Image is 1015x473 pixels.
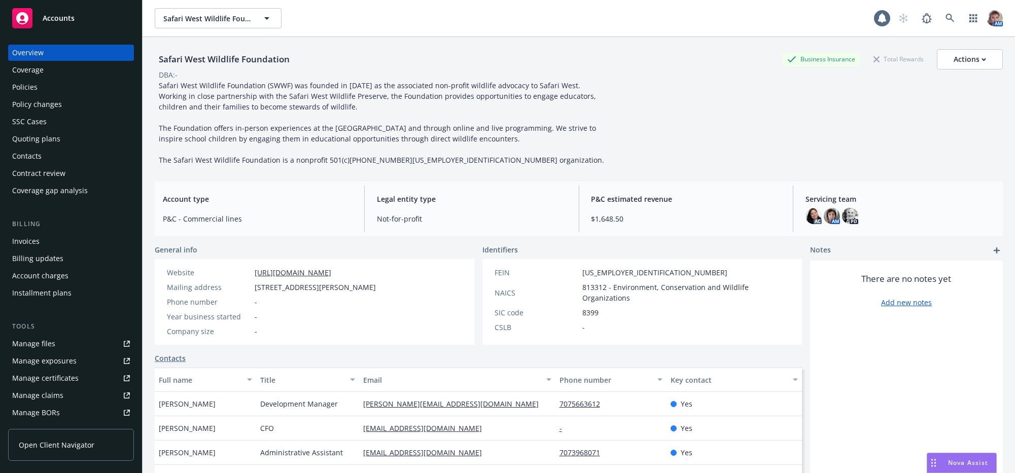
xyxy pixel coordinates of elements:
div: Email [363,375,540,385]
a: Manage exposures [8,353,134,369]
span: General info [155,244,197,255]
span: There are no notes yet [862,273,952,285]
div: Safari West Wildlife Foundation [155,53,294,66]
a: Policies [8,79,134,95]
div: Installment plans [12,285,72,301]
span: Safari West Wildlife Foundation [163,13,251,24]
img: photo [842,208,858,224]
div: SSC Cases [12,114,47,130]
span: P&C - Commercial lines [163,213,352,224]
a: Add new notes [881,297,932,308]
span: Servicing team [806,194,995,204]
span: [US_EMPLOYER_IDENTIFICATION_NUMBER] [582,267,727,278]
a: [EMAIL_ADDRESS][DOMAIN_NAME] [363,448,490,457]
span: CFO [260,423,274,433]
a: Coverage [8,62,134,78]
div: Year business started [167,311,251,322]
a: Switch app [963,8,984,28]
span: Legal entity type [377,194,566,204]
span: 8399 [582,307,599,318]
button: Key contact [667,368,802,392]
div: Overview [12,45,44,61]
span: - [255,297,257,307]
span: Account type [163,194,352,204]
div: Total Rewards [868,53,929,65]
a: Coverage gap analysis [8,183,134,199]
span: Nova Assist [948,458,988,467]
a: [EMAIL_ADDRESS][DOMAIN_NAME] [363,423,490,433]
a: Manage certificates [8,370,134,386]
img: photo [987,10,1003,26]
button: Actions [937,49,1003,69]
span: Yes [681,423,692,433]
a: Contacts [8,148,134,164]
a: Accounts [8,4,134,32]
div: Mailing address [167,282,251,293]
span: Notes [810,244,831,257]
span: [PERSON_NAME] [159,398,216,409]
span: [PERSON_NAME] [159,447,216,458]
span: - [582,322,585,333]
a: Quoting plans [8,131,134,147]
a: Policy changes [8,96,134,113]
div: Phone number [559,375,652,385]
div: Coverage gap analysis [12,183,88,199]
div: Contract review [12,165,65,181]
button: Email [359,368,555,392]
a: Overview [8,45,134,61]
div: Drag to move [927,453,940,472]
span: - [255,326,257,337]
span: Safari West Wildlife Foundation (SWWF) was founded in [DATE] as the associated non-profit wildlif... [159,81,604,165]
a: Start snowing [893,8,914,28]
img: photo [824,208,840,224]
a: Report a Bug [917,8,937,28]
div: Manage exposures [12,353,77,369]
div: FEIN [495,267,578,278]
div: Contacts [12,148,42,164]
a: [PERSON_NAME][EMAIL_ADDRESS][DOMAIN_NAME] [363,399,547,409]
span: [PERSON_NAME] [159,423,216,433]
div: Manage BORs [12,405,60,421]
div: Actions [954,50,986,69]
button: Title [256,368,359,392]
button: Nova Assist [927,453,997,473]
span: Yes [681,447,692,458]
span: Accounts [43,14,75,22]
span: [STREET_ADDRESS][PERSON_NAME] [255,282,376,293]
div: DBA: - [159,69,178,80]
a: Search [940,8,960,28]
div: NAICS [495,287,578,298]
div: Manage files [12,336,55,352]
div: SIC code [495,307,578,318]
span: 813312 - Environment, Conservation and Wildlife Organizations [582,282,790,303]
div: Company size [167,326,251,337]
a: 7073968071 [559,448,608,457]
div: Quoting plans [12,131,60,147]
a: - [559,423,570,433]
a: Manage BORs [8,405,134,421]
a: add [991,244,1003,257]
div: Full name [159,375,241,385]
div: Billing updates [12,250,63,267]
div: Phone number [167,297,251,307]
a: Installment plans [8,285,134,301]
a: Contract review [8,165,134,181]
span: Yes [681,398,692,409]
span: Identifiers [482,244,518,255]
div: Policy changes [12,96,62,113]
a: 7075663612 [559,399,608,409]
a: Manage files [8,336,134,352]
div: Title [260,375,344,385]
a: Account charges [8,268,134,284]
button: Safari West Wildlife Foundation [155,8,282,28]
button: Phone number [555,368,667,392]
button: Full name [155,368,256,392]
div: Invoices [12,233,40,249]
img: photo [806,208,822,224]
a: [URL][DOMAIN_NAME] [255,268,331,277]
span: - [255,311,257,322]
div: Business Insurance [782,53,860,65]
div: Manage certificates [12,370,79,386]
span: $1,648.50 [591,213,781,224]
